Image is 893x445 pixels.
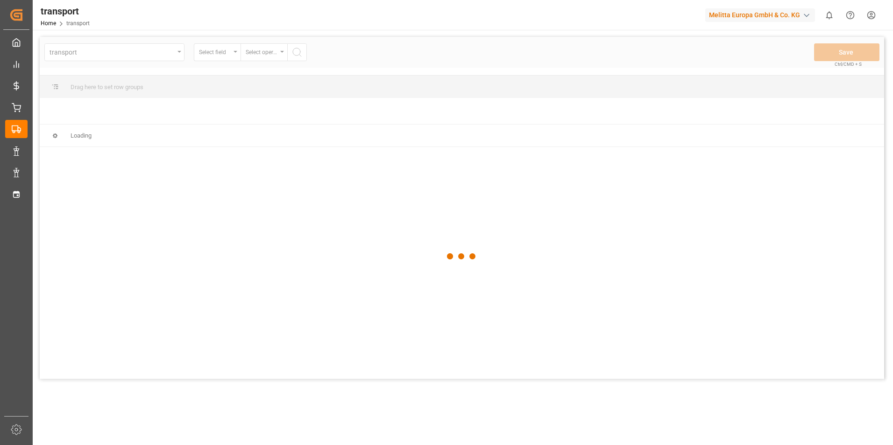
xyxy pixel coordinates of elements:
[819,5,840,26] button: show 0 new notifications
[840,5,861,26] button: Help Center
[41,20,56,27] a: Home
[41,4,90,18] div: transport
[705,6,819,24] button: Melitta Europa GmbH & Co. KG
[705,8,815,22] div: Melitta Europa GmbH & Co. KG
